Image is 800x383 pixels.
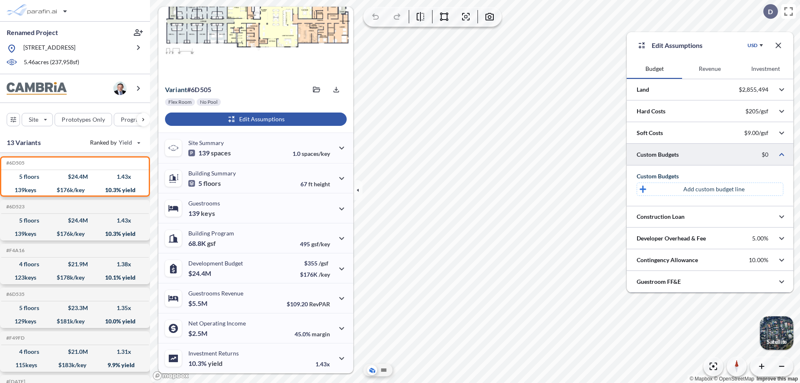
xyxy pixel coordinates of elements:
p: Land [637,85,649,94]
p: Satellite [767,338,787,345]
p: $176K [300,271,330,278]
p: Program [121,115,144,124]
p: Guestrooms Revenue [188,290,243,297]
h5: Click to copy the code [5,335,25,341]
div: Custom Budgets [637,172,783,180]
p: $2,855,494 [739,86,768,93]
p: Soft Costs [637,129,663,137]
span: RevPAR [309,300,330,308]
div: USD [747,42,757,49]
span: floors [203,179,221,188]
p: 5.00% [752,235,768,242]
p: $5.5M [188,299,209,308]
p: Investment Returns [188,350,239,357]
p: Contingency Allowance [637,256,698,264]
p: 5 [188,179,221,188]
h5: Click to copy the code [5,160,25,166]
p: Renamed Project [7,28,58,37]
button: Add custom budget line [637,183,783,196]
a: Mapbox homepage [152,371,189,380]
p: D [768,8,773,15]
h5: Click to copy the code [5,291,25,297]
p: $24.4M [188,269,212,278]
p: Prototypes Only [62,115,105,124]
p: $9.00/gsf [744,129,768,137]
a: OpenStreetMap [714,376,754,382]
p: Edit Assumptions [652,40,702,50]
button: Edit Assumptions [165,113,347,126]
button: Ranked by Yield [83,136,146,149]
p: [STREET_ADDRESS] [23,43,75,54]
p: $2.5M [188,329,209,338]
span: ft [308,180,312,188]
button: Site [22,113,53,126]
span: /gsf [319,260,328,267]
span: yield [208,359,222,368]
p: Development Budget [188,260,243,267]
p: Hard Costs [637,107,665,115]
button: Budget [627,59,682,79]
p: 1.0 [292,150,330,157]
h5: Click to copy the code [5,204,25,210]
span: Yield [119,138,132,147]
span: margin [312,330,330,338]
p: 139 [188,209,215,218]
p: Net Operating Income [188,320,246,327]
p: Developer Overhead & Fee [637,234,706,243]
span: spaces/key [302,150,330,157]
p: $355 [300,260,330,267]
a: Mapbox [690,376,712,382]
img: Switcher Image [760,316,793,350]
p: 13 Variants [7,138,41,148]
button: Site Plan [379,365,389,375]
p: 10.00% [749,256,768,264]
p: Add custom budget line [683,185,745,193]
p: 67 [300,180,330,188]
p: # 6d505 [165,85,211,94]
p: Site [29,115,38,124]
h5: Click to copy the code [5,248,25,253]
p: 495 [300,240,330,248]
p: 5.46 acres ( 237,958 sf) [24,58,79,67]
p: $109.20 [287,300,330,308]
p: Site Summary [188,139,224,146]
p: Building Summary [188,170,236,177]
p: $205/gsf [745,108,768,115]
span: gsf/key [311,240,330,248]
span: /key [319,271,330,278]
p: 10.3% [188,359,222,368]
button: Revenue [682,59,737,79]
span: Variant [165,85,187,93]
img: user logo [113,82,127,95]
button: Switcher ImageSatellite [760,316,793,350]
p: 139 [188,149,231,157]
p: 1.43x [315,360,330,368]
p: Flex Room [168,99,192,105]
p: Guestroom FF&E [637,278,681,286]
p: Guestrooms [188,200,220,207]
span: spaces [211,149,231,157]
button: Aerial View [367,365,377,375]
p: 68.8K [188,239,216,248]
p: 45.0% [295,330,330,338]
span: keys [201,209,215,218]
button: Program [114,113,159,126]
span: height [314,180,330,188]
img: BrandImage [7,82,67,95]
p: Construction Loan [637,213,685,221]
p: No Pool [200,99,217,105]
p: Building Program [188,230,234,237]
span: gsf [207,239,216,248]
button: Investment [738,59,793,79]
button: Prototypes Only [55,113,112,126]
a: Improve this map [757,376,798,382]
